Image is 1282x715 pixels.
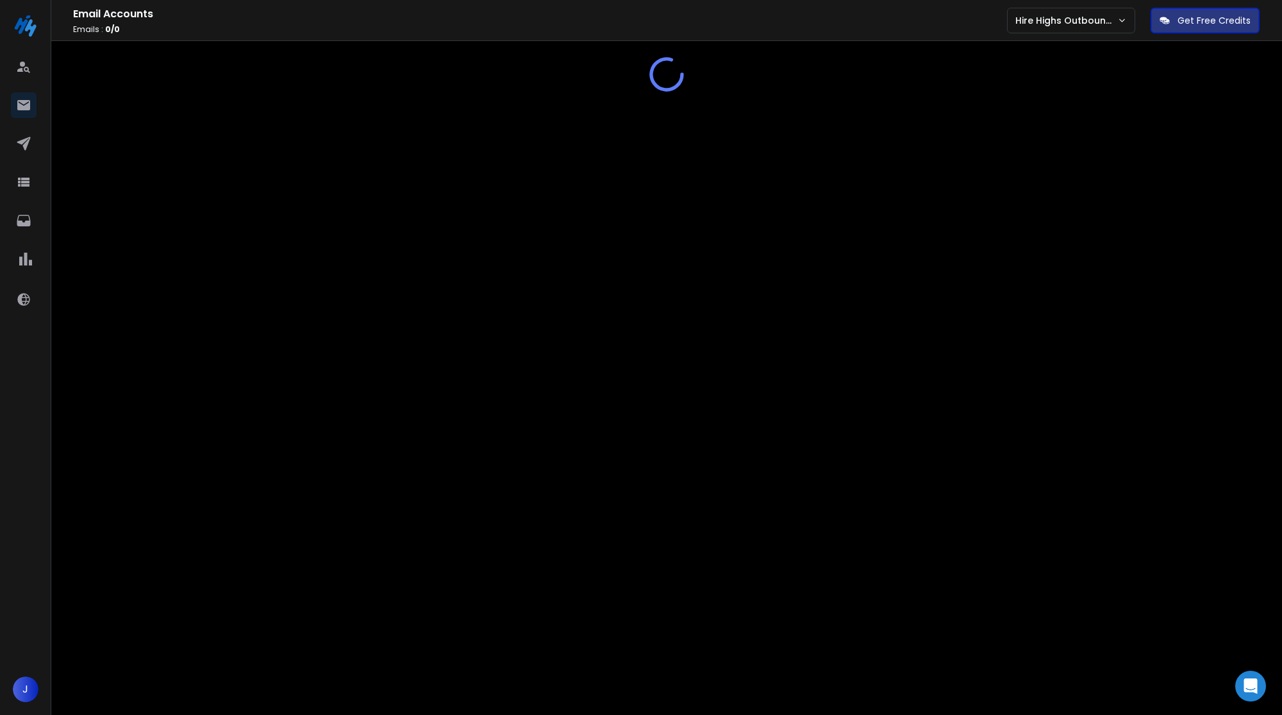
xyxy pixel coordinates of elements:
[1151,8,1260,33] button: Get Free Credits
[1015,14,1117,27] p: Hire Highs Outbound Engine
[73,24,1007,35] p: Emails :
[73,6,1007,22] h1: Email Accounts
[1178,14,1251,27] p: Get Free Credits
[105,24,120,35] span: 0 / 0
[1235,671,1266,702] div: Open Intercom Messenger
[13,677,38,702] button: J
[13,13,38,38] img: logo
